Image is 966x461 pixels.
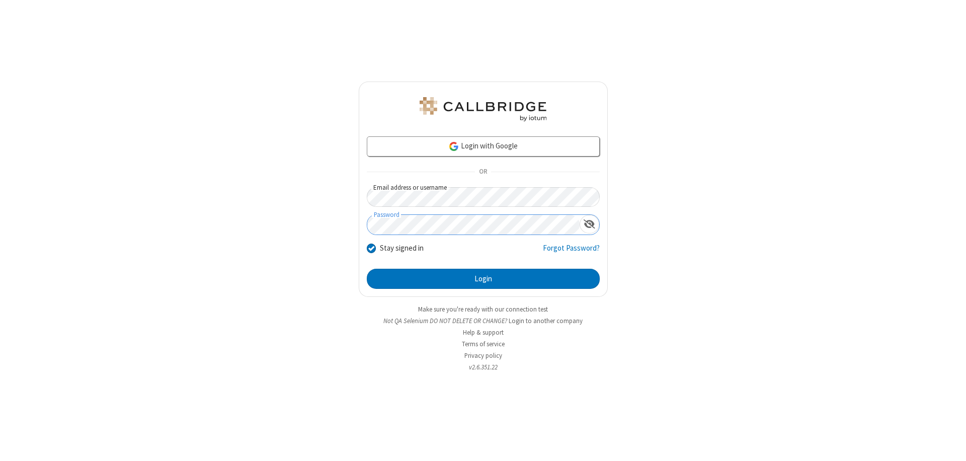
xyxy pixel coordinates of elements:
a: Help & support [463,328,504,337]
span: OR [475,165,491,179]
a: Login with Google [367,136,600,157]
a: Terms of service [462,340,505,348]
div: Show password [580,215,599,234]
a: Make sure you're ready with our connection test [418,305,548,314]
button: Login [367,269,600,289]
a: Privacy policy [464,351,502,360]
img: QA Selenium DO NOT DELETE OR CHANGE [418,97,548,121]
input: Email address or username [367,187,600,207]
img: google-icon.png [448,141,459,152]
input: Password [367,215,580,235]
li: Not QA Selenium DO NOT DELETE OR CHANGE? [359,316,608,326]
li: v2.6.351.22 [359,362,608,372]
label: Stay signed in [380,243,424,254]
a: Forgot Password? [543,243,600,262]
button: Login to another company [509,316,583,326]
